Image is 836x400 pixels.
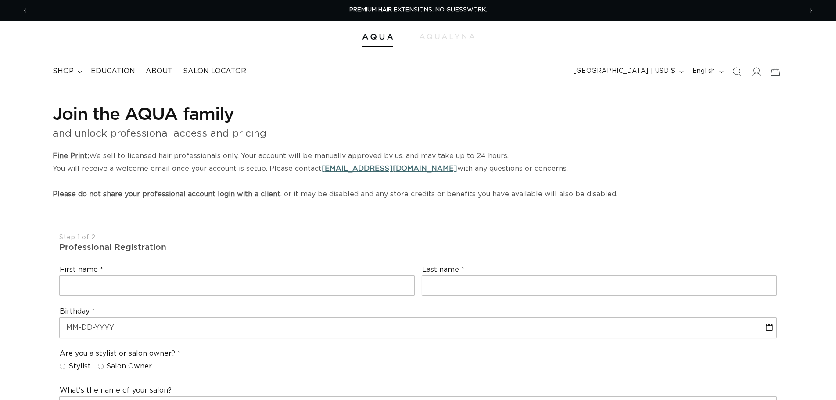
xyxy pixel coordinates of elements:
[140,61,178,81] a: About
[53,125,783,143] p: and unlock professional access and pricing
[53,191,280,198] strong: Please do not share your professional account login with a client
[68,362,91,371] span: Stylist
[60,349,180,358] legend: Are you a stylist or salon owner?
[86,61,140,81] a: Education
[178,61,251,81] a: Salon Locator
[568,63,687,80] button: [GEOGRAPHIC_DATA] | USD $
[53,150,783,200] p: We sell to licensed hair professionals only. Your account will be manually approved by us, and ma...
[322,165,457,172] a: [EMAIL_ADDRESS][DOMAIN_NAME]
[15,2,35,19] button: Previous announcement
[53,152,89,159] strong: Fine Print:
[801,2,821,19] button: Next announcement
[422,265,464,274] label: Last name
[91,67,135,76] span: Education
[53,67,74,76] span: shop
[60,265,103,274] label: First name
[349,7,487,13] span: PREMIUM HAIR EXTENSIONS. NO GUESSWORK.
[420,34,474,39] img: aqualyna.com
[60,307,95,316] label: Birthday
[183,67,246,76] span: Salon Locator
[47,61,86,81] summary: shop
[362,34,393,40] img: Aqua Hair Extensions
[59,241,777,252] div: Professional Registration
[687,63,727,80] button: English
[106,362,152,371] span: Salon Owner
[574,67,675,76] span: [GEOGRAPHIC_DATA] | USD $
[146,67,172,76] span: About
[59,234,777,242] div: Step 1 of 2
[727,62,746,81] summary: Search
[60,318,776,338] input: MM-DD-YYYY
[692,67,715,76] span: English
[60,386,172,395] label: What's the name of your salon?
[53,102,783,125] h1: Join the AQUA family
